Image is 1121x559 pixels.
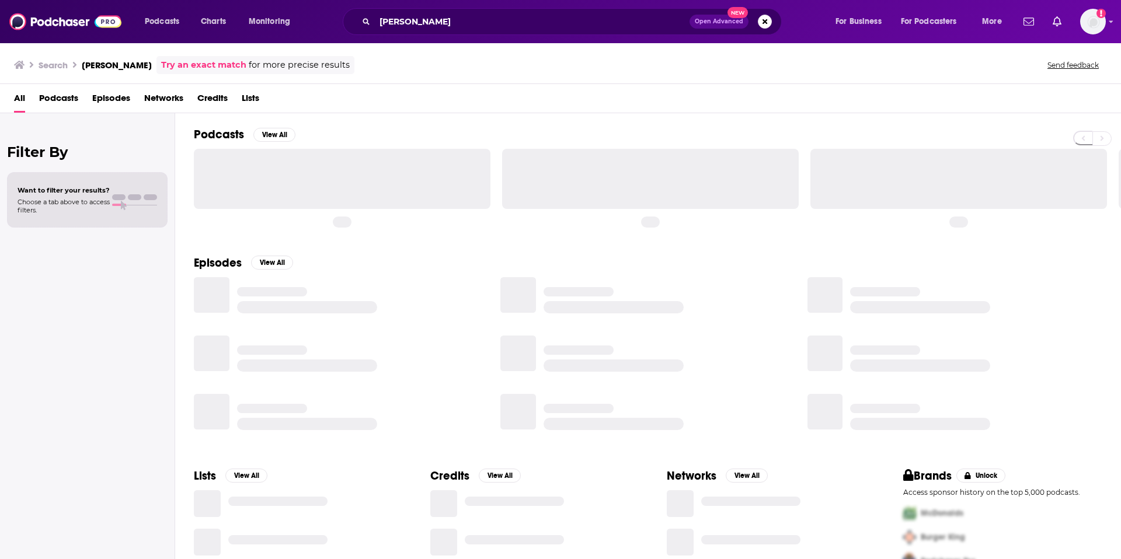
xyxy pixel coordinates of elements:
[193,12,233,31] a: Charts
[194,127,295,142] a: PodcastsView All
[479,469,521,483] button: View All
[1080,9,1106,34] img: User Profile
[14,89,25,113] a: All
[1019,12,1039,32] a: Show notifications dropdown
[690,15,749,29] button: Open AdvancedNew
[241,12,305,31] button: open menu
[667,469,768,483] a: NetworksView All
[18,186,110,194] span: Want to filter your results?
[667,469,716,483] h2: Networks
[9,11,121,33] img: Podchaser - Follow, Share and Rate Podcasts
[1080,9,1106,34] button: Show profile menu
[727,7,749,18] span: New
[242,89,259,113] a: Lists
[1096,9,1106,18] svg: Add a profile image
[903,488,1102,497] p: Access sponsor history on the top 5,000 podcasts.
[18,198,110,214] span: Choose a tab above to access filters.
[39,60,68,71] h3: Search
[7,144,168,160] h2: Filter By
[430,469,469,483] h2: Credits
[92,89,130,113] a: Episodes
[899,525,921,549] img: Second Pro Logo
[835,13,882,30] span: For Business
[201,13,226,30] span: Charts
[225,469,267,483] button: View All
[194,256,293,270] a: EpisodesView All
[354,8,793,35] div: Search podcasts, credits, & more...
[249,58,350,72] span: for more precise results
[375,12,690,31] input: Search podcasts, credits, & more...
[137,12,194,31] button: open menu
[1044,60,1102,70] button: Send feedback
[197,89,228,113] a: Credits
[145,13,179,30] span: Podcasts
[39,89,78,113] a: Podcasts
[921,532,965,542] span: Burger King
[1080,9,1106,34] span: Logged in as kgolds
[893,12,974,31] button: open menu
[901,13,957,30] span: For Podcasters
[974,12,1016,31] button: open menu
[1048,12,1066,32] a: Show notifications dropdown
[194,469,216,483] h2: Lists
[161,58,246,72] a: Try an exact match
[695,19,743,25] span: Open Advanced
[144,89,183,113] a: Networks
[899,501,921,525] img: First Pro Logo
[430,469,521,483] a: CreditsView All
[903,469,952,483] h2: Brands
[194,127,244,142] h2: Podcasts
[956,469,1006,483] button: Unlock
[726,469,768,483] button: View All
[827,12,896,31] button: open menu
[82,60,152,71] h3: [PERSON_NAME]
[982,13,1002,30] span: More
[194,256,242,270] h2: Episodes
[249,13,290,30] span: Monitoring
[921,508,963,518] span: McDonalds
[194,469,267,483] a: ListsView All
[253,128,295,142] button: View All
[251,256,293,270] button: View All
